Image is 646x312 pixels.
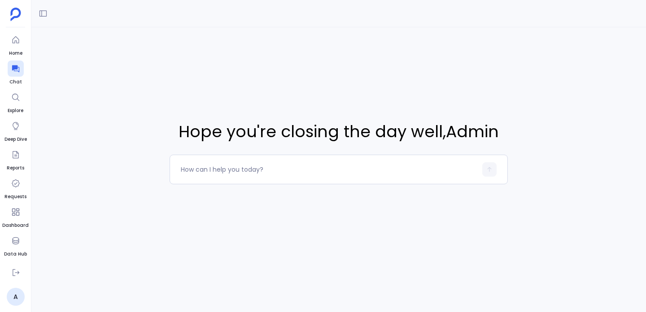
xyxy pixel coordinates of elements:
[5,261,26,286] a: Settings
[2,204,29,229] a: Dashboard
[4,175,26,200] a: Requests
[10,8,21,21] img: petavue logo
[4,118,27,143] a: Deep Dive
[8,78,24,86] span: Chat
[8,61,24,86] a: Chat
[7,288,25,306] a: A
[4,136,27,143] span: Deep Dive
[7,165,24,172] span: Reports
[4,193,26,200] span: Requests
[4,251,27,258] span: Data Hub
[2,222,29,229] span: Dashboard
[170,120,508,144] span: Hope you're closing the day well , Admin
[8,107,24,114] span: Explore
[8,50,24,57] span: Home
[8,89,24,114] a: Explore
[4,233,27,258] a: Data Hub
[8,32,24,57] a: Home
[7,147,24,172] a: Reports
